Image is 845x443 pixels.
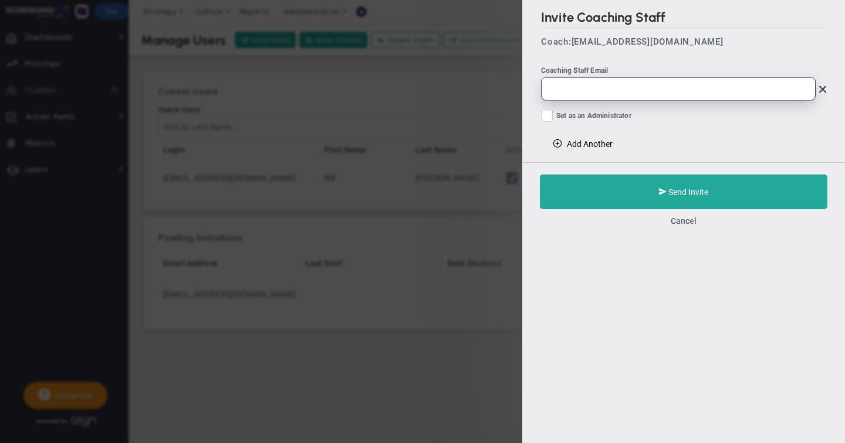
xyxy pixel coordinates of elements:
button: Send Invite [540,174,827,209]
button: Add Another [541,134,624,153]
span: Set as an Administrator [556,110,631,123]
span: Send Invite [668,187,708,197]
h3: Coach: [541,36,826,47]
button: Cancel [671,216,697,226]
span: [EMAIL_ADDRESS][DOMAIN_NAME] [572,36,724,47]
h2: Invite Coaching Staff [541,9,826,28]
div: Coaching Staff Email [541,65,826,76]
span: Add Another [567,139,613,149]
